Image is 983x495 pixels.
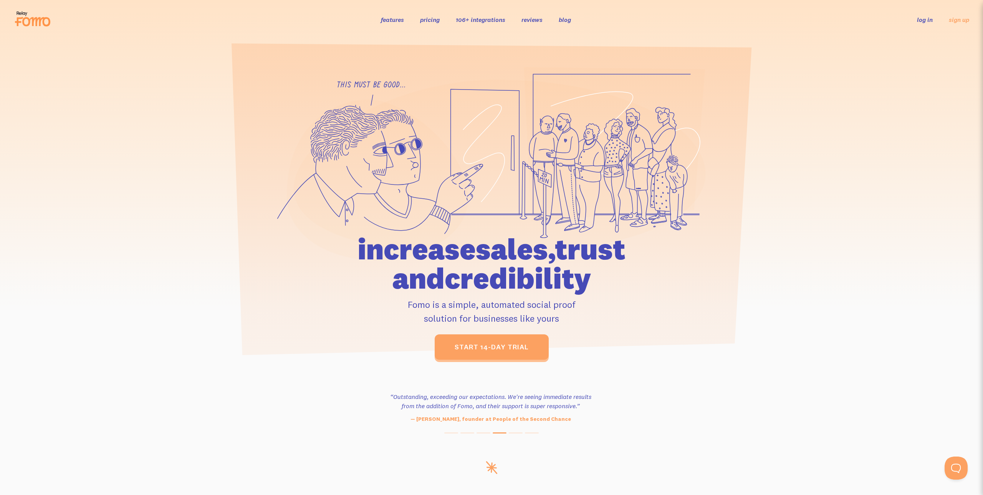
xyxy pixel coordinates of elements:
a: features [381,16,404,23]
a: pricing [420,16,440,23]
p: — [PERSON_NAME], founder at People of the Second Chance [386,415,596,423]
h1: increase sales, trust and credibility [314,234,669,293]
a: 106+ integrations [456,16,505,23]
a: sign up [949,16,969,24]
a: log in [917,16,933,23]
a: blog [559,16,571,23]
iframe: Help Scout Beacon - Open [945,457,968,480]
a: reviews [521,16,543,23]
p: Fomo is a simple, automated social proof solution for businesses like yours [314,297,669,325]
h3: “Outstanding, exceeding our expectations. We're seeing immediate results from the addition of Fom... [386,392,596,410]
a: start 14-day trial [435,334,549,360]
